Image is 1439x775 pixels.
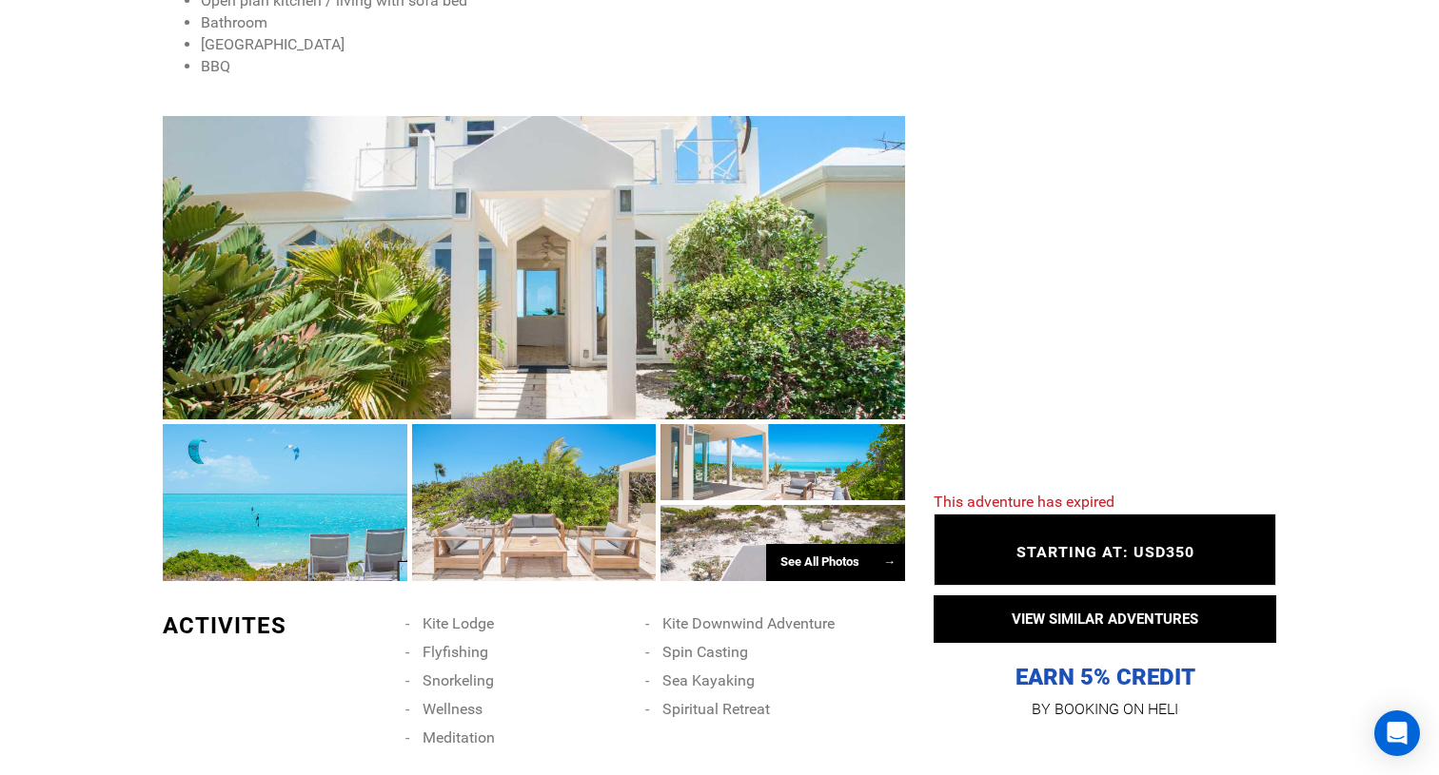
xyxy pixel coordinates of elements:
[163,610,391,642] div: ACTIVITES
[883,554,896,569] span: →
[423,643,488,661] span: Flyfishing
[423,728,495,746] span: Meditation
[201,56,905,78] li: BBQ
[201,12,905,34] li: Bathroom
[766,544,905,581] div: See All Photos
[201,34,905,56] li: [GEOGRAPHIC_DATA]
[662,700,770,718] span: Spiritual Retreat
[662,671,755,689] span: Sea Kayaking
[934,595,1276,643] button: VIEW SIMILAR ADVENTURES
[934,493,1114,511] span: This adventure has expired
[662,643,748,661] span: Spin Casting
[1374,710,1420,756] div: Open Intercom Messenger
[423,671,494,689] span: Snorkeling
[1016,543,1194,561] span: STARTING AT: USD350
[662,614,835,632] span: Kite Downwind Adventure
[934,696,1276,723] p: BY BOOKING ON HELI
[423,614,494,632] span: Kite Lodge
[423,700,483,718] span: Wellness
